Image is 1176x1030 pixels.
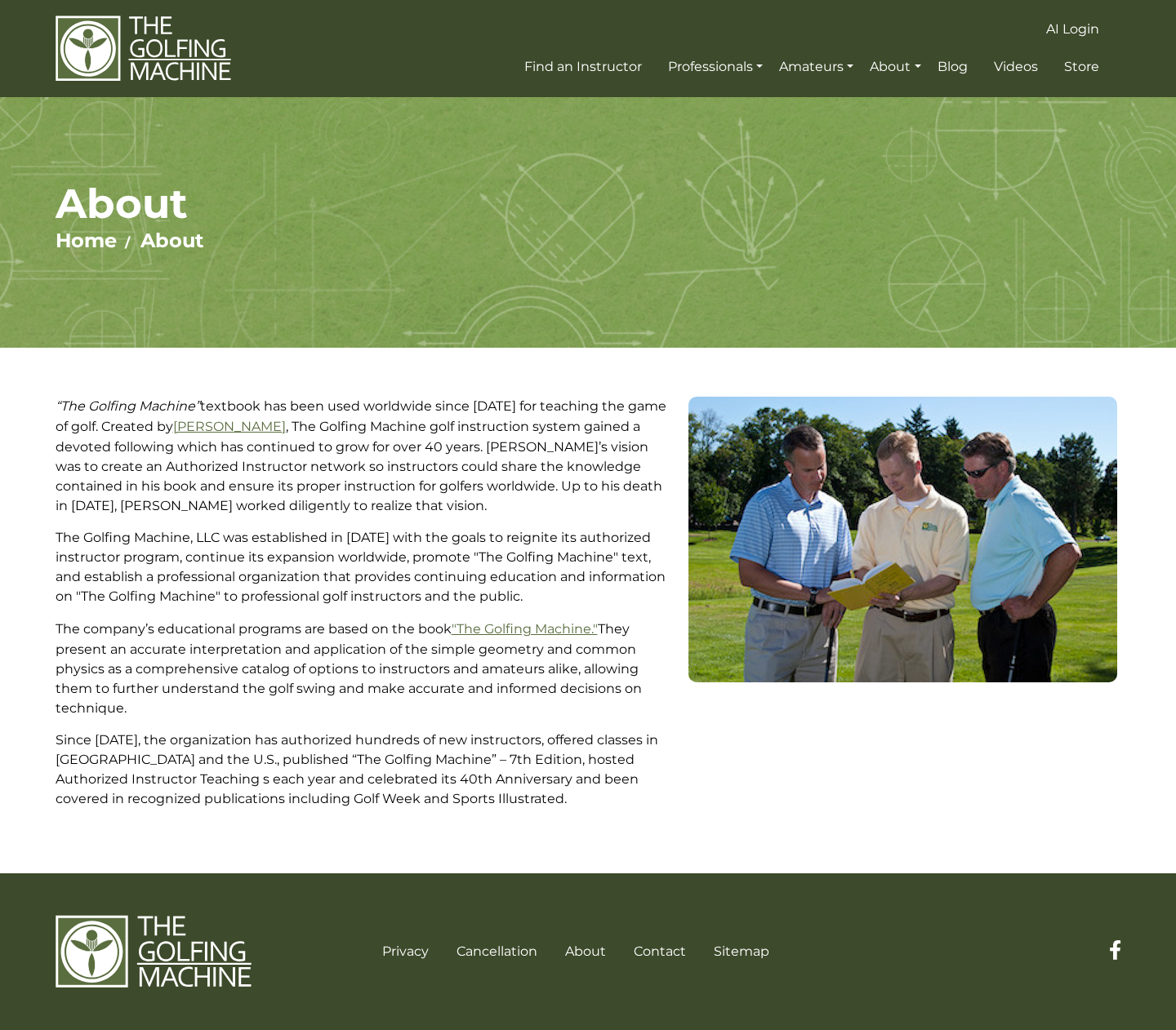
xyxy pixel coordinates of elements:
[1060,52,1103,82] a: Store
[994,59,1038,74] span: Videos
[56,730,672,809] p: Since [DATE], the organization has authorized hundreds of new instructors, offered classes in [GE...
[56,619,672,718] p: The company’s educational programs are based on the book They present an accurate interpretation ...
[1046,21,1099,37] span: AI Login
[866,52,924,82] a: About
[173,419,286,434] a: [PERSON_NAME]
[933,52,972,82] a: Blog
[56,15,231,82] img: The Golfing Machine
[56,179,1121,229] h1: About
[56,398,200,414] em: “The Golfing Machine”
[565,943,606,959] a: About
[634,943,686,959] a: Contact
[520,52,646,82] a: Find an Instructor
[452,621,598,637] a: "The Golfing Machine."
[1042,15,1103,44] a: AI Login
[664,52,767,82] a: Professionals
[714,943,769,959] a: Sitemap
[938,59,968,74] span: Blog
[524,59,642,74] span: Find an Instructor
[56,397,672,516] p: textbook has been used worldwide since [DATE] for teaching the game of golf. Created by , The Gol...
[56,914,252,989] img: The Golfing Machine
[1064,59,1099,74] span: Store
[382,943,429,959] a: Privacy
[56,229,117,252] a: Home
[775,52,857,82] a: Amateurs
[140,229,203,252] a: About
[457,943,537,959] a: Cancellation
[56,528,672,606] p: The Golfing Machine, LLC was established in [DATE] with the goals to reignite its authorized inst...
[990,52,1042,82] a: Videos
